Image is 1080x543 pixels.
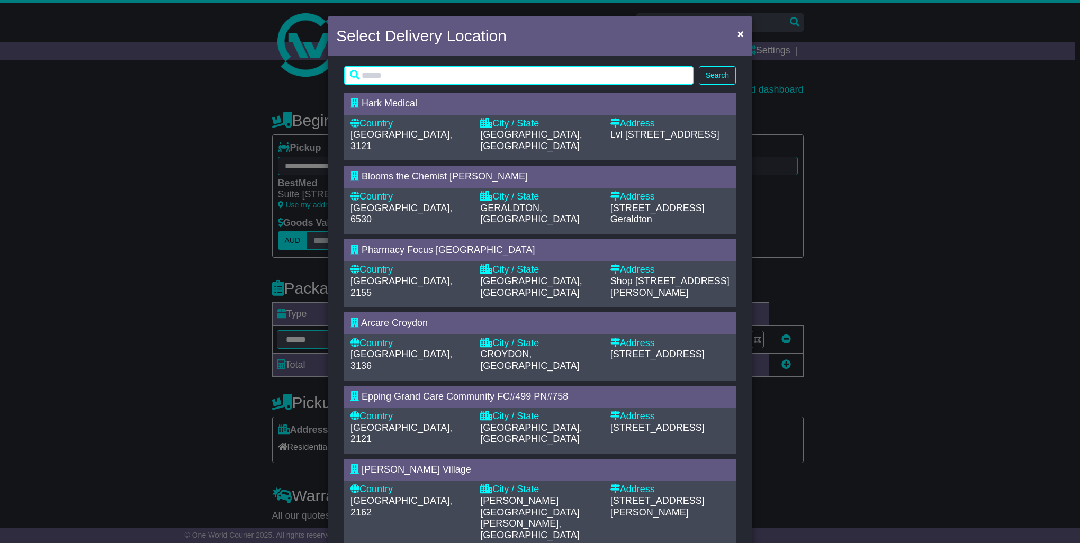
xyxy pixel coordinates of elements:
[610,349,705,359] span: [STREET_ADDRESS]
[610,203,705,213] span: [STREET_ADDRESS]
[362,391,568,402] span: Epping Grand Care Community FC#499 PN#758
[732,23,749,44] button: Close
[610,422,705,433] span: [STREET_ADDRESS]
[350,349,452,371] span: [GEOGRAPHIC_DATA], 3136
[350,422,452,445] span: [GEOGRAPHIC_DATA], 2121
[610,338,730,349] div: Address
[480,118,599,130] div: City / State
[350,411,470,422] div: Country
[610,191,730,203] div: Address
[610,214,652,224] span: Geraldton
[610,118,730,130] div: Address
[480,276,582,298] span: [GEOGRAPHIC_DATA], [GEOGRAPHIC_DATA]
[350,129,452,151] span: [GEOGRAPHIC_DATA], 3121
[480,203,579,225] span: GERALDTON, [GEOGRAPHIC_DATA]
[699,66,736,85] button: Search
[610,129,719,140] span: Lvl [STREET_ADDRESS]
[480,349,579,371] span: CROYDON, [GEOGRAPHIC_DATA]
[480,191,599,203] div: City / State
[610,264,730,276] div: Address
[336,24,507,48] h4: Select Delivery Location
[350,484,470,495] div: Country
[350,191,470,203] div: Country
[480,264,599,276] div: City / State
[350,338,470,349] div: Country
[350,276,452,298] span: [GEOGRAPHIC_DATA], 2155
[361,318,428,328] span: Arcare Croydon
[480,129,582,151] span: [GEOGRAPHIC_DATA], [GEOGRAPHIC_DATA]
[480,484,599,495] div: City / State
[362,171,528,182] span: Blooms the Chemist [PERSON_NAME]
[610,276,730,298] span: Shop [STREET_ADDRESS][PERSON_NAME]
[362,464,471,475] span: [PERSON_NAME] Village
[610,484,730,495] div: Address
[362,98,417,108] span: Hark Medical
[350,203,452,225] span: [GEOGRAPHIC_DATA], 6530
[350,264,470,276] div: Country
[610,495,705,518] span: [STREET_ADDRESS][PERSON_NAME]
[480,422,582,445] span: [GEOGRAPHIC_DATA], [GEOGRAPHIC_DATA]
[737,28,744,40] span: ×
[480,495,579,540] span: [PERSON_NAME][GEOGRAPHIC_DATA][PERSON_NAME], [GEOGRAPHIC_DATA]
[480,411,599,422] div: City / State
[480,338,599,349] div: City / State
[350,118,470,130] div: Country
[610,411,730,422] div: Address
[350,495,452,518] span: [GEOGRAPHIC_DATA], 2162
[362,245,535,255] span: Pharmacy Focus [GEOGRAPHIC_DATA]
